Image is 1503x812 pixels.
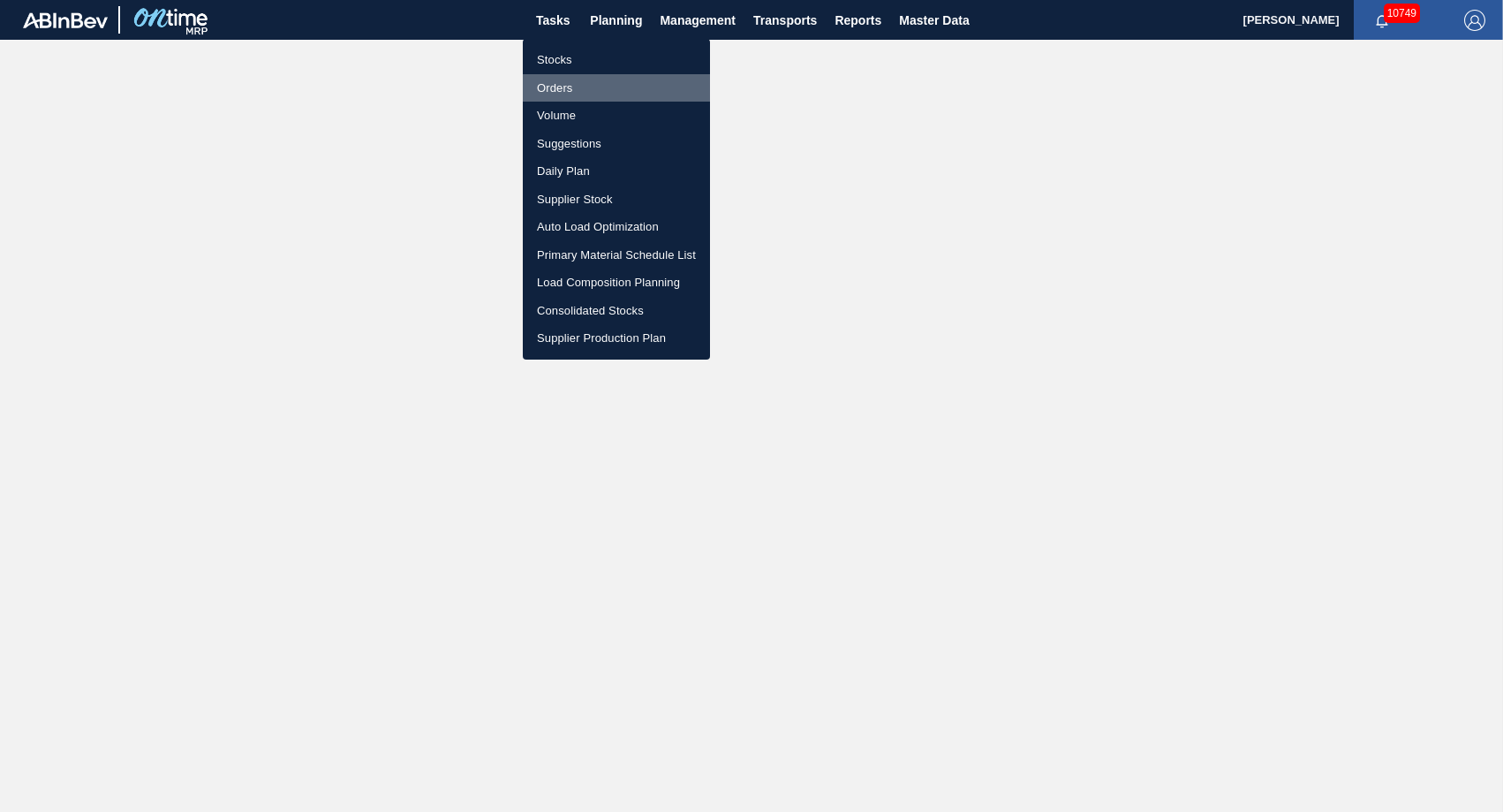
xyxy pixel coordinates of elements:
a: Primary Material Schedule List [523,241,710,269]
a: Stocks [523,46,710,74]
a: Suggestions [523,130,710,158]
a: Volume [523,102,710,130]
a: Orders [523,74,710,102]
a: Auto Load Optimization [523,213,710,241]
a: Supplier Stock [523,186,710,214]
a: Supplier Production Plan [523,324,710,353]
a: Daily Plan [523,157,710,186]
a: Load Composition Planning [523,269,710,297]
a: Consolidated Stocks [523,297,710,325]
